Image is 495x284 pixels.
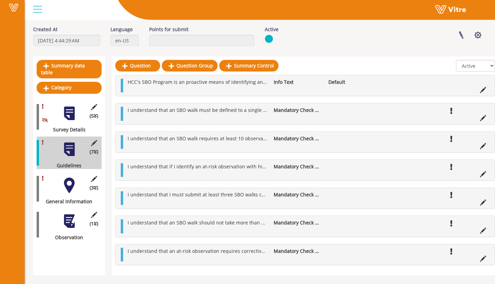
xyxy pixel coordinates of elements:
div: Guidelines [37,162,96,169]
span: I understand that if I identify an at-risk observation with high severity - I MUST inform my lead... [128,163,470,170]
li: Mandatory Check Box [270,107,325,114]
label: Points for submit [149,26,188,33]
span: (1 ) [90,220,98,227]
span: I understand that an SBO walk requires at least 10 observations to be documented [128,135,318,142]
li: Mandatory Check Box [270,163,325,170]
span: I understand that an SBO walk should not take more than 30-minutes and no less than 15-minutes. [128,219,356,226]
label: Created At [33,26,57,33]
a: Summary Control [219,60,278,72]
a: Question [115,60,160,72]
div: Survey Details [37,126,96,133]
div: General Information [37,198,96,205]
li: Mandatory Check Box [270,248,325,255]
span: I understand that an SBO walk must be defined to a single subcontractor within a single location/... [128,107,363,113]
div: Observation [37,234,96,241]
label: Active [265,26,278,33]
label: Language [110,26,133,33]
span: (3 ) [90,184,98,191]
a: Question Group [162,60,218,72]
a: Category [37,82,102,93]
a: Summary data table [37,60,102,78]
li: Default [325,79,380,86]
span: (7 ) [90,149,98,155]
li: Info Text [270,79,325,86]
img: yes [265,35,273,43]
li: Mandatory Check Box [270,135,325,142]
li: Mandatory Check Box [270,219,325,226]
li: Mandatory Check Box [270,191,325,198]
span: I understand that I must submit at least three SBO walks consisting of 10 observations each for a... [128,191,426,198]
span: (5 ) [90,113,98,119]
